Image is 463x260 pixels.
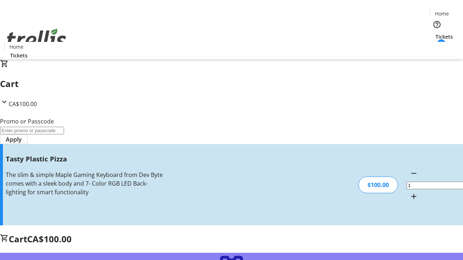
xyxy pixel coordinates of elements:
span: Tickets [10,52,27,59]
span: CA$100.00 [9,100,37,108]
div: $100.00 [358,177,398,193]
span: Tickets [436,33,453,40]
span: Apply [6,135,22,144]
span: Home [9,43,24,51]
a: Home [5,43,28,51]
button: Cart [430,40,444,55]
span: Home [435,10,449,17]
a: Tickets [4,52,33,59]
a: Tickets [430,33,459,40]
img: Orient E2E Organization mUckuOnPXX's Logo [4,21,69,57]
h3: Tasty Plastic Pizza [6,154,164,164]
button: Decrement by one [407,166,421,181]
a: Home [430,10,453,17]
div: The slim & simple Maple Gaming Keyboard from Dev Byte comes with a sleek body and 7- Color RGB LE... [6,170,164,196]
button: Increment by one [407,189,421,204]
span: CA$100.00 [27,233,72,245]
button: Help [430,17,444,32]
